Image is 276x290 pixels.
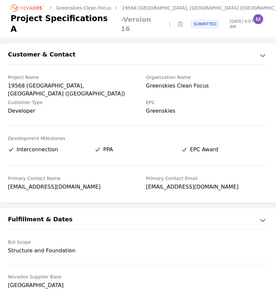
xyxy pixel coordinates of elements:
span: PPA [103,146,113,154]
h2: Customer & Contact [8,50,75,60]
div: [EMAIL_ADDRESS][DOMAIN_NAME] [8,183,130,192]
h1: Project Specifications A [11,13,115,34]
span: [DATE] 9:07 AM [224,19,265,29]
label: Primary Contact Name [8,175,130,182]
label: Organization Name [146,74,268,81]
label: Nevados Supplier Base [8,273,130,280]
div: Developer [8,107,130,115]
label: Development Milestones [8,135,268,142]
label: Customer Type [8,99,130,106]
h2: Fulfillment & Dates [8,215,72,225]
div: 19568 [GEOGRAPHIC_DATA], [GEOGRAPHIC_DATA] ([GEOGRAPHIC_DATA]) [8,82,130,91]
img: Madeline Koldos [253,14,263,24]
span: - Version 16 [118,15,164,33]
a: Greenskies Clean Focus [56,5,111,11]
div: [GEOGRAPHIC_DATA] [8,281,130,289]
div: SUBMITTED [191,20,219,28]
div: Structure and Foundation [8,247,130,255]
label: Primary Contact Email [146,175,268,182]
div: Greenskies Clean Focus [146,82,268,91]
div: [EMAIL_ADDRESS][DOMAIN_NAME] [146,183,268,192]
div: Greenskies [146,107,268,116]
span: Interconnection [17,146,58,154]
label: EPC [146,99,268,106]
label: Bid Scope [8,239,130,245]
span: EPC Award [190,146,218,154]
label: Project Name [8,74,130,81]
